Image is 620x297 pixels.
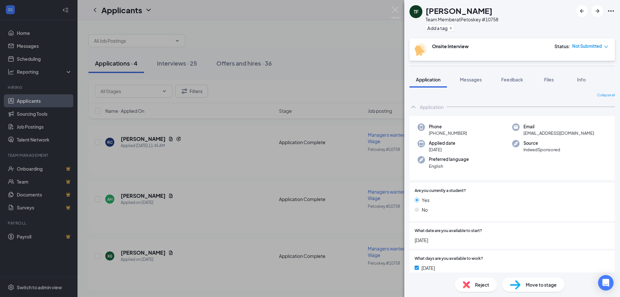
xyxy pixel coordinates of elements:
[501,77,523,82] span: Feedback
[475,281,489,288] span: Reject
[597,93,615,98] span: Collapse all
[594,7,601,15] svg: ArrowRight
[544,77,554,82] span: Files
[414,8,418,15] div: TF
[576,5,588,17] button: ArrowLeftNew
[523,130,594,136] span: [EMAIL_ADDRESS][DOMAIN_NAME]
[572,43,602,49] span: Not Submitted
[415,237,610,244] span: [DATE]
[429,163,469,169] span: English
[429,140,455,146] span: Applied date
[429,123,467,130] span: Phone
[460,77,482,82] span: Messages
[607,7,615,15] svg: Ellipses
[429,130,467,136] span: [PHONE_NUMBER]
[523,146,560,153] span: IndeedSponsored
[554,43,570,49] div: Status :
[421,264,435,271] span: [DATE]
[523,140,560,146] span: Source
[429,156,469,163] span: Preferred language
[526,281,557,288] span: Move to stage
[429,146,455,153] span: [DATE]
[598,275,614,291] div: Open Intercom Messenger
[422,196,429,204] span: Yes
[416,77,440,82] span: Application
[432,43,469,49] b: Onsite Interview
[592,5,603,17] button: ArrowRight
[449,26,453,30] svg: Plus
[426,25,454,31] button: PlusAdd a tag
[426,5,492,16] h1: [PERSON_NAME]
[420,104,444,110] div: Application
[426,16,498,23] div: Team Member at Petoskey #10758
[415,256,483,262] span: What days are you available to work?
[604,45,608,49] span: down
[523,123,594,130] span: Email
[422,206,428,213] span: No
[415,228,482,234] span: What date are you available to start?
[577,77,586,82] span: Info
[409,103,417,111] svg: ChevronUp
[578,7,586,15] svg: ArrowLeftNew
[415,188,466,194] span: Are you currently a student?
